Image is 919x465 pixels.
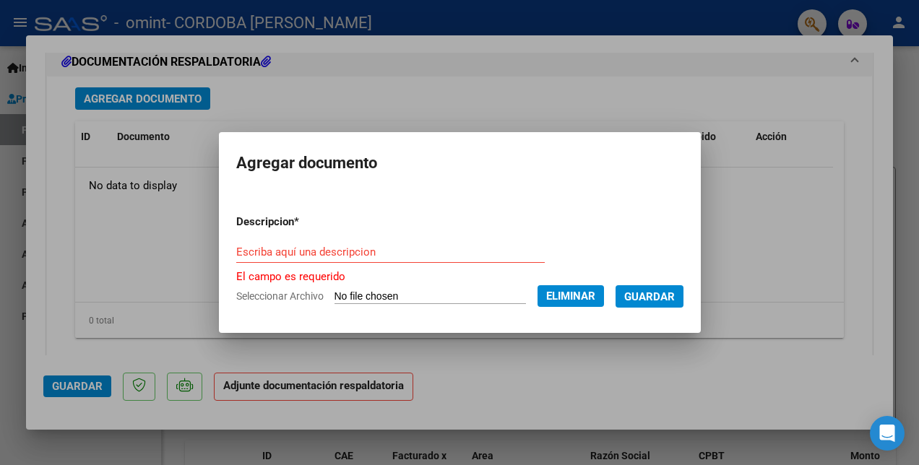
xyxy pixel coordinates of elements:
[236,214,371,230] p: Descripcion
[538,285,604,307] button: Eliminar
[236,290,324,302] span: Seleccionar Archivo
[546,290,595,303] span: Eliminar
[236,149,683,177] h2: Agregar documento
[616,285,683,308] button: Guardar
[236,269,683,285] p: El campo es requerido
[870,416,905,451] div: Open Intercom Messenger
[624,290,675,303] span: Guardar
